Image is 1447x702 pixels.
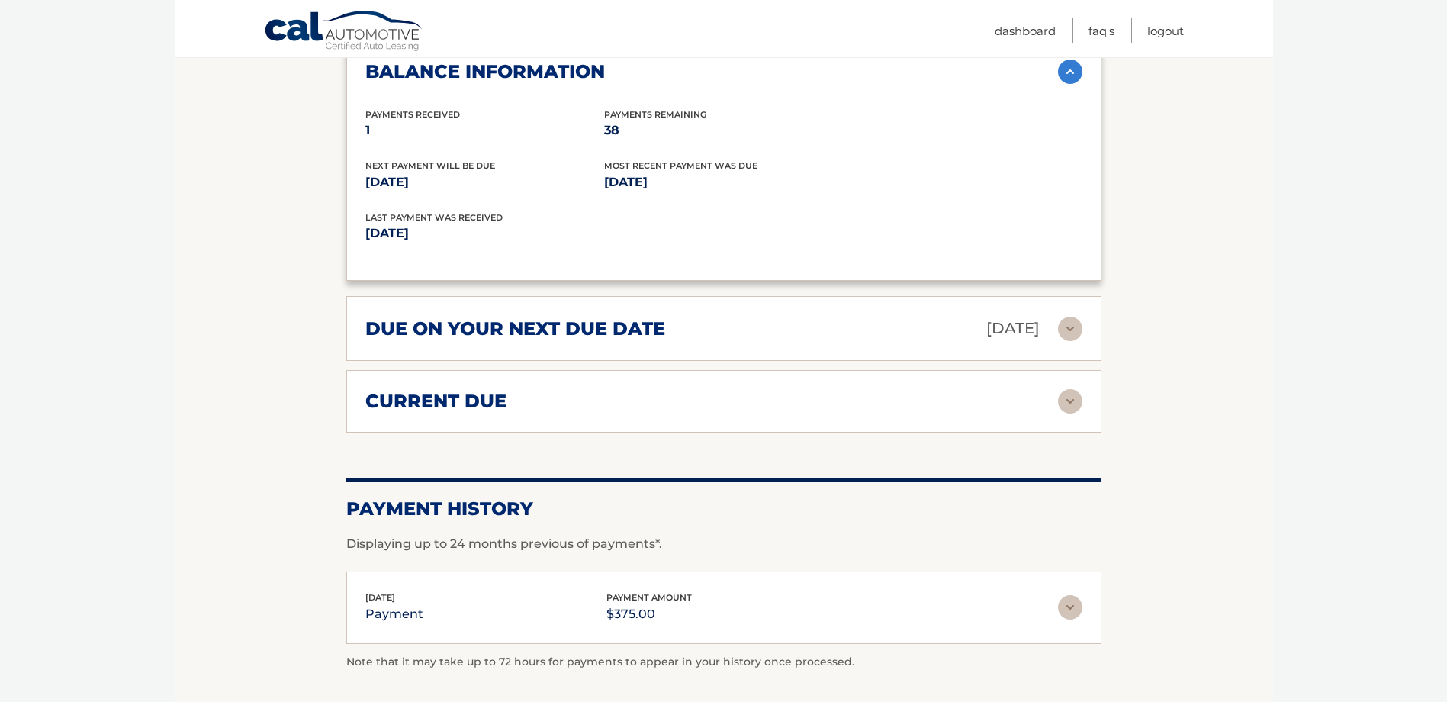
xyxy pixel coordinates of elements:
p: $375.00 [606,604,692,625]
h2: current due [365,390,506,413]
p: [DATE] [986,315,1040,342]
img: accordion-rest.svg [1058,317,1082,341]
p: 38 [604,120,843,141]
img: accordion-rest.svg [1058,595,1082,620]
a: Logout [1147,18,1184,43]
p: [DATE] [365,172,604,193]
span: Payments Remaining [604,109,706,120]
h2: balance information [365,60,605,83]
img: accordion-active.svg [1058,60,1082,84]
p: [DATE] [604,172,843,193]
h2: due on your next due date [365,317,665,340]
span: [DATE] [365,592,395,603]
p: Displaying up to 24 months previous of payments*. [346,535,1101,553]
p: Note that it may take up to 72 hours for payments to appear in your history once processed. [346,653,1101,671]
a: FAQ's [1088,18,1114,43]
span: Next Payment will be due [365,160,495,171]
h2: Payment History [346,498,1101,520]
span: payment amount [606,592,692,603]
a: Dashboard [995,18,1056,43]
span: Most Recent Payment Was Due [604,160,757,171]
a: Cal Automotive [264,10,424,54]
span: Last Payment was received [365,212,503,223]
p: [DATE] [365,223,724,244]
img: accordion-rest.svg [1058,389,1082,414]
p: payment [365,604,423,625]
span: Payments Received [365,109,460,120]
p: 1 [365,120,604,141]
